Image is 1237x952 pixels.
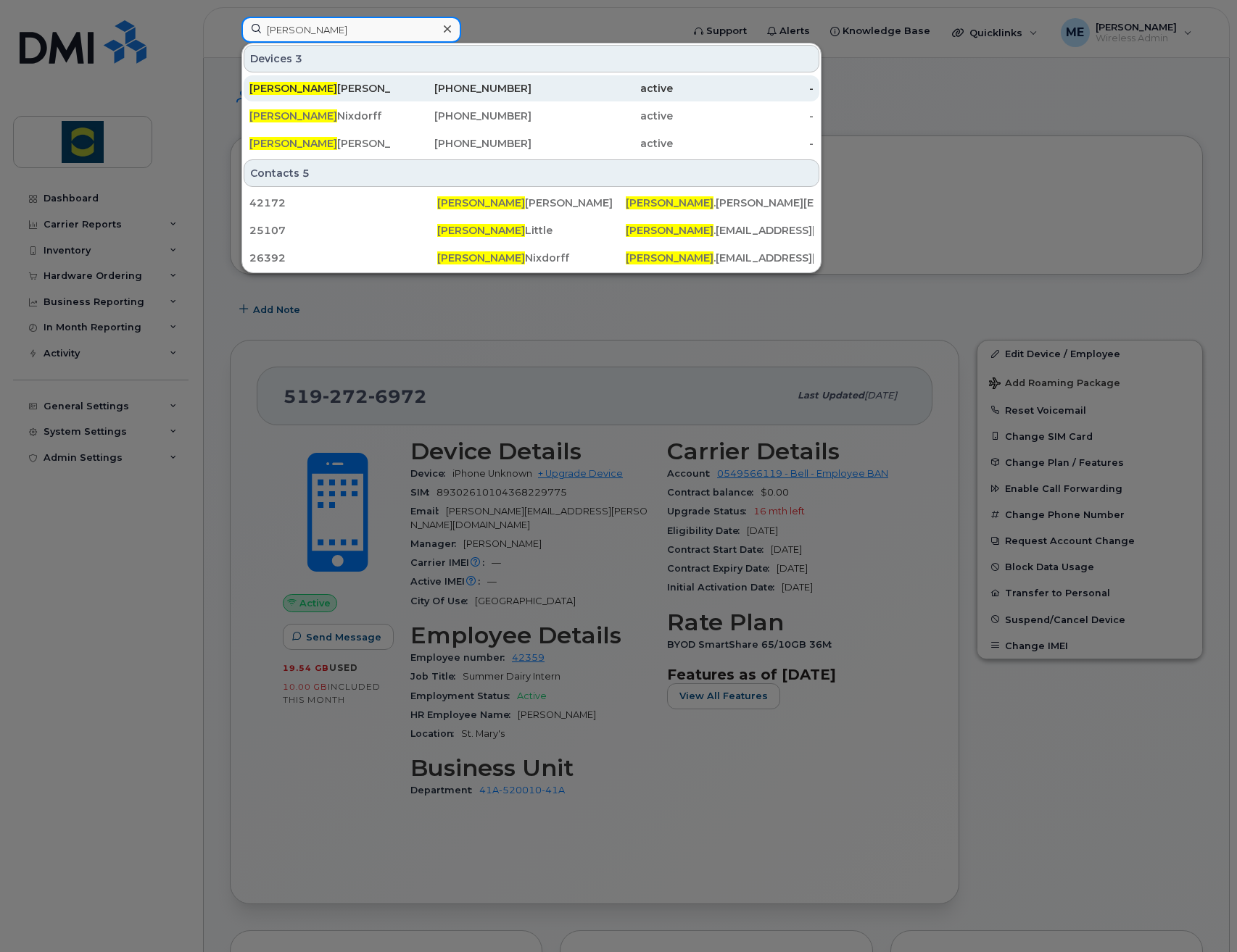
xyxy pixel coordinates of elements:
[434,137,531,150] avayaelement: [PHONE_NUMBER]
[244,103,819,129] a: [PERSON_NAME]Nixdorff[PHONE_NUMBER]active-
[249,82,337,95] span: [PERSON_NAME]
[295,51,302,66] span: 3
[244,130,819,156] a: [PERSON_NAME][PERSON_NAME][PHONE_NUMBER]active-
[244,159,819,187] div: Contacts
[626,224,713,237] span: [PERSON_NAME]
[244,190,819,216] a: 42172[PERSON_NAME][PERSON_NAME][PERSON_NAME].[PERSON_NAME][EMAIL_ADDRESS][DOMAIN_NAME]
[626,196,713,209] span: [PERSON_NAME]
[249,109,391,123] div: Nixdorff
[244,75,819,101] a: [PERSON_NAME][PERSON_NAME][PHONE_NUMBER]active-
[437,223,625,238] div: Little
[673,109,814,123] div: -
[626,196,814,210] div: .[PERSON_NAME][EMAIL_ADDRESS][DOMAIN_NAME]
[249,81,391,96] div: [PERSON_NAME]
[626,223,814,238] div: .[EMAIL_ADDRESS][DOMAIN_NAME]
[434,109,531,122] avayaelement: [PHONE_NUMBER]
[437,251,525,264] span: [PERSON_NAME]
[302,166,310,180] span: 5
[437,196,625,210] div: [PERSON_NAME]
[531,109,673,123] div: active
[249,196,437,210] div: 42172
[249,137,337,150] span: [PERSON_NAME]
[673,81,814,96] div: -
[437,251,625,265] div: Nixdorff
[249,109,337,122] span: [PERSON_NAME]
[626,251,814,265] div: .[EMAIL_ADDRESS][DOMAIN_NAME]
[434,82,531,95] avayaelement: [PHONE_NUMBER]
[244,245,819,271] a: 26392[PERSON_NAME]Nixdorff[PERSON_NAME].[EMAIL_ADDRESS][DOMAIN_NAME]
[673,136,814,151] div: -
[531,136,673,151] div: active
[531,81,673,96] div: active
[244,217,819,243] a: 25107[PERSON_NAME]Little[PERSON_NAME].[EMAIL_ADDRESS][DOMAIN_NAME]
[249,136,391,151] div: [PERSON_NAME]
[437,196,525,209] span: [PERSON_NAME]
[244,45,819,72] div: Devices
[249,223,437,238] div: 25107
[437,224,525,237] span: [PERSON_NAME]
[626,251,713,264] span: [PERSON_NAME]
[249,251,437,265] div: 26392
